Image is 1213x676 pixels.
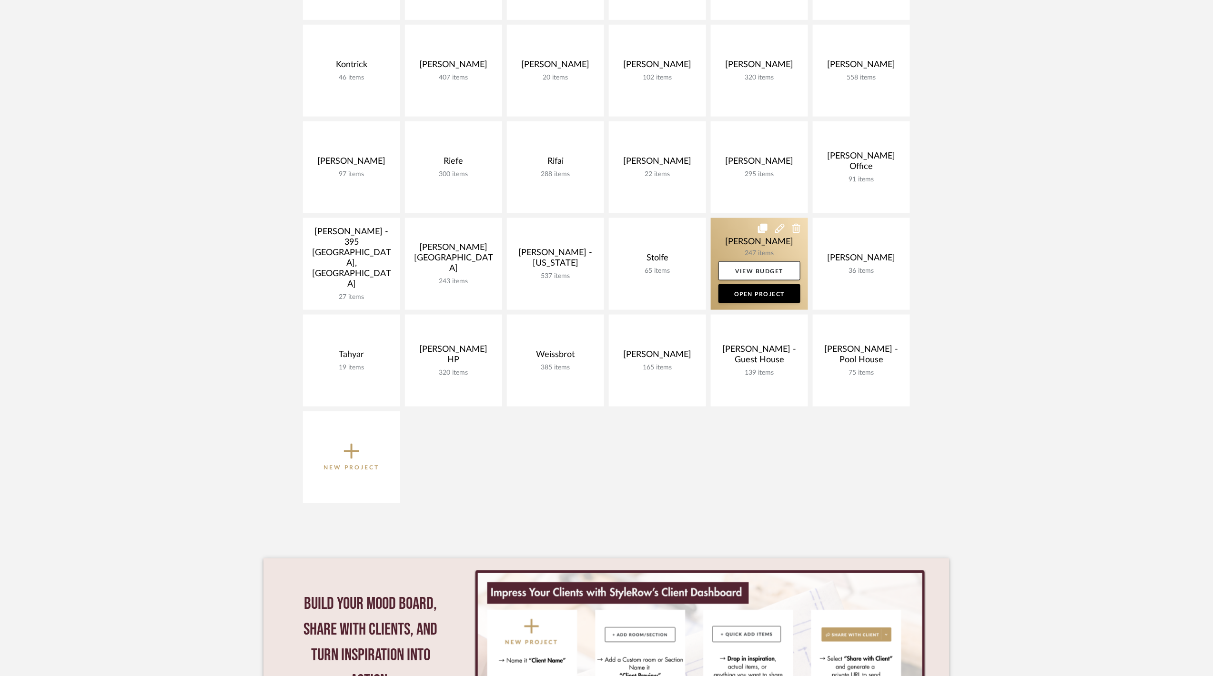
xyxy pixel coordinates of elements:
div: [PERSON_NAME] [820,253,902,267]
div: 558 items [820,74,902,82]
button: New Project [303,411,400,503]
div: Stolfe [617,253,698,267]
div: 20 items [515,74,596,82]
div: 295 items [718,170,800,179]
div: [PERSON_NAME][GEOGRAPHIC_DATA] [413,242,495,278]
div: 46 items [311,74,393,82]
div: [PERSON_NAME] - [US_STATE] [515,248,596,272]
div: 243 items [413,278,495,286]
div: [PERSON_NAME] [617,60,698,74]
div: 36 items [820,267,902,275]
div: [PERSON_NAME] [311,156,393,170]
div: 320 items [718,74,800,82]
div: 65 items [617,267,698,275]
div: 385 items [515,364,596,372]
div: [PERSON_NAME] [413,60,495,74]
div: [PERSON_NAME] [617,156,698,170]
div: Rifai [515,156,596,170]
div: 407 items [413,74,495,82]
div: [PERSON_NAME] [718,60,800,74]
div: 19 items [311,364,393,372]
div: [PERSON_NAME] [820,60,902,74]
a: Open Project [718,284,800,303]
p: New Project [324,463,380,473]
div: [PERSON_NAME] - Guest House [718,344,800,369]
div: [PERSON_NAME] [617,349,698,364]
div: [PERSON_NAME] [718,156,800,170]
div: 320 items [413,369,495,377]
div: [PERSON_NAME] [515,60,596,74]
div: 102 items [617,74,698,82]
div: 75 items [820,369,902,377]
div: Weissbrot [515,349,596,364]
div: 300 items [413,170,495,179]
div: 139 items [718,369,800,377]
div: 537 items [515,272,596,280]
div: Tahyar [311,349,393,364]
div: [PERSON_NAME] - 395 [GEOGRAPHIC_DATA], [GEOGRAPHIC_DATA] [311,227,393,293]
div: Kontrick [311,60,393,74]
a: View Budget [718,261,800,280]
div: 22 items [617,170,698,179]
div: 91 items [820,176,902,184]
div: [PERSON_NAME] - Pool House [820,344,902,369]
div: 97 items [311,170,393,179]
div: 288 items [515,170,596,179]
div: 27 items [311,293,393,301]
div: [PERSON_NAME] HP [413,344,495,369]
div: Riefe [413,156,495,170]
div: 165 items [617,364,698,372]
div: [PERSON_NAME] Office [820,151,902,176]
